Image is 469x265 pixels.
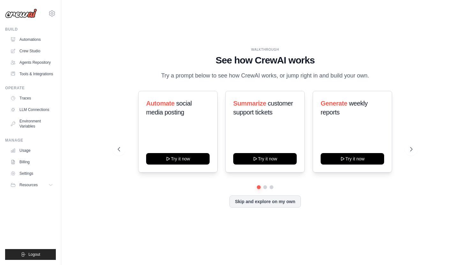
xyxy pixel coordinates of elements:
[8,57,56,68] a: Agents Repository
[5,85,56,91] div: Operate
[8,46,56,56] a: Crew Studio
[8,105,56,115] a: LLM Connections
[146,100,192,116] span: social media posting
[146,100,175,107] span: Automate
[8,116,56,131] a: Environment Variables
[321,100,347,107] span: Generate
[5,9,37,18] img: Logo
[118,55,412,66] h1: See how CrewAI works
[8,34,56,45] a: Automations
[28,252,40,257] span: Logout
[118,47,412,52] div: WALKTHROUGH
[8,168,56,179] a: Settings
[321,153,384,165] button: Try it now
[8,180,56,190] button: Resources
[8,69,56,79] a: Tools & Integrations
[5,27,56,32] div: Build
[8,157,56,167] a: Billing
[5,249,56,260] button: Logout
[321,100,368,116] span: weekly reports
[8,145,56,156] a: Usage
[5,138,56,143] div: Manage
[158,71,372,80] p: Try a prompt below to see how CrewAI works, or jump right in and build your own.
[233,100,266,107] span: Summarize
[19,182,38,188] span: Resources
[233,153,297,165] button: Try it now
[229,195,301,208] button: Skip and explore on my own
[233,100,293,116] span: customer support tickets
[146,153,210,165] button: Try it now
[8,93,56,103] a: Traces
